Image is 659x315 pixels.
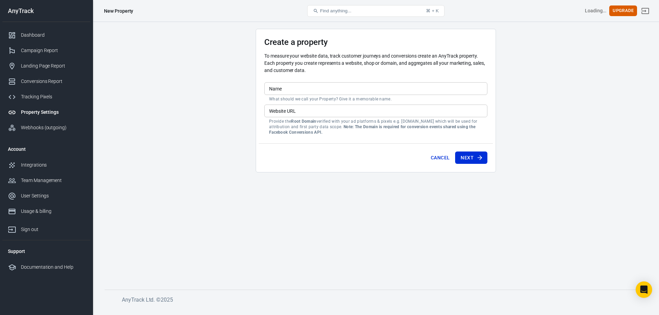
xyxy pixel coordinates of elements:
input: example.com [264,105,487,117]
div: Sign out [21,226,85,233]
div: Integrations [21,161,85,169]
h6: AnyTrack Ltd. © 2025 [122,295,637,304]
a: Property Settings [2,105,90,120]
div: ⌘ + K [426,8,439,13]
div: Webhooks (outgoing) [21,124,85,131]
div: Dashboard [21,32,85,39]
h3: Create a property [264,37,487,47]
a: Campaign Report [2,43,90,58]
a: Sign out [2,219,90,237]
p: Provide the verified with your ad platforms & pixels e.g. [DOMAIN_NAME] which will be used for at... [269,119,483,135]
a: Landing Page Report [2,58,90,74]
strong: Root Domain [291,119,316,124]
div: Landing Page Report [21,62,85,70]
div: User Settings [21,192,85,199]
div: Documentation and Help [21,264,85,271]
a: Integrations [2,157,90,173]
span: Find anything... [320,8,351,13]
li: Support [2,243,90,259]
button: Upgrade [609,5,637,16]
strong: Note: The Domain is required for conversion events shared using the Facebook Conversions API. [269,124,475,135]
a: Dashboard [2,27,90,43]
a: User Settings [2,188,90,204]
div: Campaign Report [21,47,85,54]
a: Usage & billing [2,204,90,219]
div: Property Settings [21,109,85,116]
div: Conversions Report [21,78,85,85]
a: Team Management [2,173,90,188]
div: New Property [104,8,133,14]
div: Usage & billing [21,208,85,215]
div: Account id: <> [585,7,607,14]
button: Cancel [428,152,452,164]
input: Your Website Name [264,82,487,95]
li: Account [2,141,90,157]
a: Conversions Report [2,74,90,89]
div: Open Intercom Messenger [636,281,652,298]
a: Webhooks (outgoing) [2,120,90,135]
div: Tracking Pixels [21,93,85,100]
div: AnyTrack [2,8,90,14]
p: What should we call your Property? Give it a memorable name. [269,96,483,102]
a: Tracking Pixels [2,89,90,105]
button: Next [455,152,487,164]
p: To measure your website data, track customer journeys and conversions create an AnyTrack property... [264,52,487,74]
a: Sign out [637,3,654,19]
button: Find anything...⌘ + K [307,5,444,17]
div: Team Management [21,177,85,184]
